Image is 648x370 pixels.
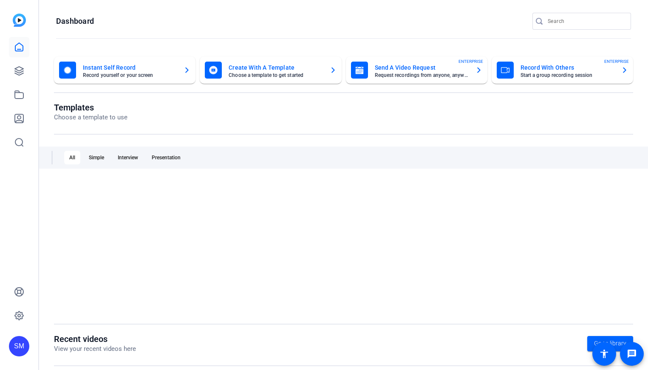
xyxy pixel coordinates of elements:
[375,73,469,78] mat-card-subtitle: Request recordings from anyone, anywhere
[627,349,637,359] mat-icon: message
[229,73,323,78] mat-card-subtitle: Choose a template to get started
[54,113,127,122] p: Choose a template to use
[9,336,29,356] div: SM
[599,349,609,359] mat-icon: accessibility
[84,151,109,164] div: Simple
[113,151,143,164] div: Interview
[375,62,469,73] mat-card-title: Send A Video Request
[587,336,633,351] a: Go to library
[54,102,127,113] h1: Templates
[54,56,195,84] button: Instant Self RecordRecord yourself or your screen
[64,151,80,164] div: All
[458,58,483,65] span: ENTERPRISE
[604,58,629,65] span: ENTERPRISE
[594,339,626,348] span: Go to library
[83,62,177,73] mat-card-title: Instant Self Record
[521,73,614,78] mat-card-subtitle: Start a group recording session
[548,16,624,26] input: Search
[200,56,341,84] button: Create With A TemplateChoose a template to get started
[56,16,94,26] h1: Dashboard
[54,334,136,344] h1: Recent videos
[521,62,614,73] mat-card-title: Record With Others
[229,62,323,73] mat-card-title: Create With A Template
[492,56,633,84] button: Record With OthersStart a group recording sessionENTERPRISE
[54,344,136,354] p: View your recent videos here
[346,56,487,84] button: Send A Video RequestRequest recordings from anyone, anywhereENTERPRISE
[83,73,177,78] mat-card-subtitle: Record yourself or your screen
[13,14,26,27] img: blue-gradient.svg
[147,151,186,164] div: Presentation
